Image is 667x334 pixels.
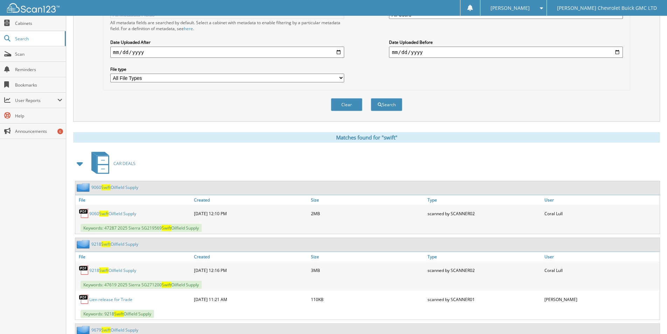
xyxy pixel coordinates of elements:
[192,206,309,220] div: [DATE] 12:10 PM
[426,292,543,306] div: scanned by SCANNER01
[309,206,426,220] div: 2MB
[57,129,63,134] div: 6
[87,150,136,177] a: CAR DEALS
[192,195,309,205] a: Created
[7,3,60,13] img: scan123-logo-white.svg
[113,161,136,166] span: CAR DEALS
[331,98,362,111] button: Clear
[426,195,543,205] a: Type
[192,292,309,306] div: [DATE] 11:21 AM
[101,241,111,247] span: Swift
[543,292,660,306] div: [PERSON_NAME]
[77,183,91,192] img: folder2.png
[184,26,193,32] a: here
[110,47,344,58] input: start
[543,195,660,205] a: User
[89,267,136,273] a: 9218SwiftOilfield Supply
[101,184,111,190] span: Swift
[91,241,138,247] a: 9218SwiftOilfield Supply
[99,211,109,217] span: Swift
[81,310,154,318] span: Keywords: 9218 Oilfield Supply
[73,132,660,143] div: Matches found for "swift"
[15,113,62,119] span: Help
[389,47,623,58] input: end
[162,282,171,288] span: Swift
[543,206,660,220] div: Coral Lull
[110,20,344,32] div: All metadata fields are searched by default. Select a cabinet with metadata to enable filtering b...
[91,184,138,190] a: 9060SwiftOilfield Supply
[15,82,62,88] span: Bookmarks
[79,208,89,219] img: PDF.png
[89,211,136,217] a: 9060SwiftOilfield Supply
[426,252,543,261] a: Type
[15,128,62,134] span: Announcements
[543,252,660,261] a: User
[75,252,192,261] a: File
[91,327,138,333] a: 9679SwiftOilfield Supply
[81,281,202,289] span: Keywords: 47619 2025 Sierra SG271200 Oilfield Supply
[89,296,132,302] a: Lien release for Trade
[389,39,623,45] label: Date Uploaded Before
[426,206,543,220] div: scanned by SCANNER02
[99,267,109,273] span: Swift
[309,195,426,205] a: Size
[77,240,91,248] img: folder2.png
[491,6,530,10] span: [PERSON_NAME]
[309,252,426,261] a: Size
[114,311,124,317] span: Swift
[110,39,344,45] label: Date Uploaded After
[309,292,426,306] div: 110KB
[426,263,543,277] div: scanned by SCANNER02
[110,66,344,72] label: File type
[15,97,57,103] span: User Reports
[81,224,202,232] span: Keywords: 47287 2025 Sierra SG219569 Oilfield Supply
[162,225,171,231] span: Swift
[557,6,657,10] span: [PERSON_NAME] Chevrolet Buick GMC LTD
[15,51,62,57] span: Scan
[75,195,192,205] a: File
[15,36,61,42] span: Search
[543,263,660,277] div: Coral Lull
[309,263,426,277] div: 3MB
[371,98,402,111] button: Search
[79,294,89,305] img: PDF.png
[15,67,62,73] span: Reminders
[192,252,309,261] a: Created
[632,300,667,334] iframe: Chat Widget
[15,20,62,26] span: Cabinets
[101,327,111,333] span: Swift
[192,263,309,277] div: [DATE] 12:16 PM
[79,265,89,275] img: PDF.png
